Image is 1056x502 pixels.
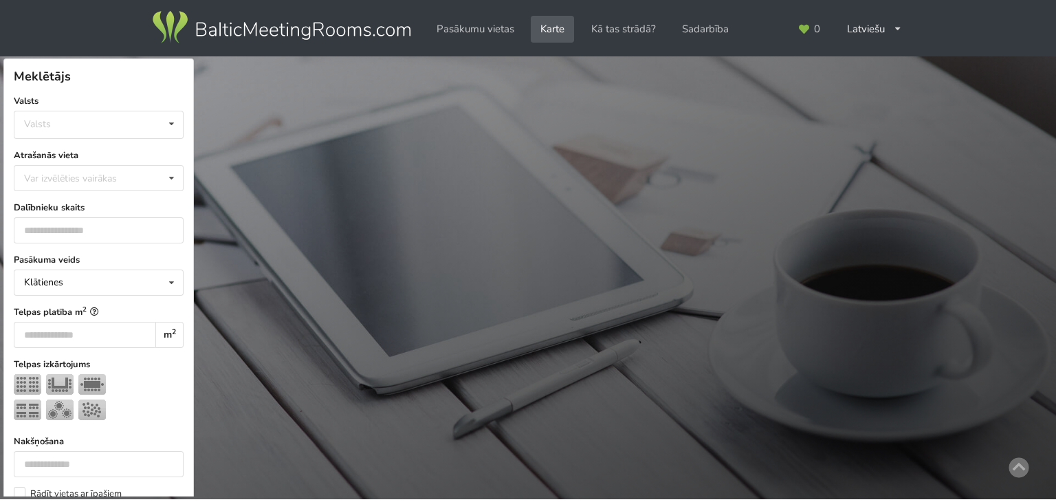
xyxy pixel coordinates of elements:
label: Nakšņošana [14,435,184,448]
label: Telpas platība m [14,305,184,319]
label: Atrašanās vieta [14,149,184,162]
div: Valsts [24,118,51,130]
img: Pieņemšana [78,400,106,420]
span: 0 [814,24,820,34]
label: Dalībnieku skaits [14,201,184,215]
sup: 2 [172,327,176,337]
a: Sadarbība [672,16,738,43]
a: Kā tas strādā? [582,16,665,43]
div: m [155,322,184,348]
div: Var izvēlēties vairākas [21,171,148,186]
label: Valsts [14,94,184,108]
span: Meklētājs [14,68,71,85]
a: Pasākumu vietas [427,16,524,43]
label: Telpas izkārtojums [14,358,184,371]
sup: 2 [82,305,87,314]
img: Bankets [46,400,74,420]
div: Latviešu [837,16,912,43]
img: Teātris [14,374,41,395]
div: Klātienes [24,278,63,287]
img: Baltic Meeting Rooms [150,8,413,47]
label: Pasākuma veids [14,253,184,267]
a: Karte [531,16,574,43]
img: U-Veids [46,374,74,395]
img: Sapulce [78,374,106,395]
img: Klase [14,400,41,420]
